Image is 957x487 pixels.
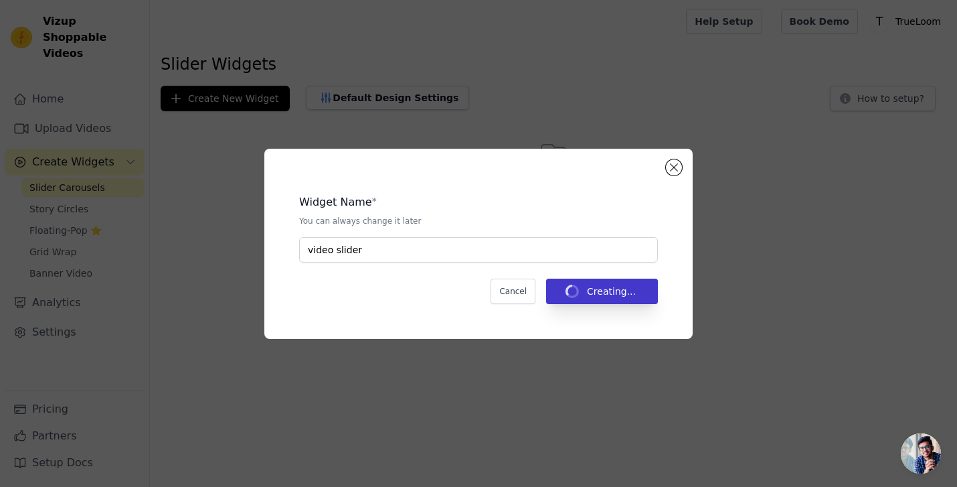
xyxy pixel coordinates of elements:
[491,279,535,304] button: Cancel
[299,194,372,210] legend: Widget Name
[299,216,658,226] p: You can always change it later
[666,159,682,176] button: Close modal
[546,279,658,304] button: Creating...
[901,433,941,474] a: Open chat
